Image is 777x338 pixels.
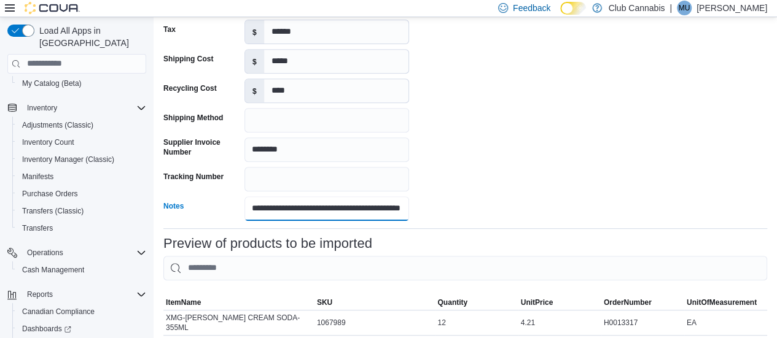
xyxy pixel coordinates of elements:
[684,315,767,330] div: EA
[601,315,684,330] div: H0013317
[435,295,518,310] button: Quantity
[163,54,213,64] label: Shipping Cost
[163,83,217,93] label: Recycling Cost
[12,303,151,320] button: Canadian Compliance
[22,287,146,302] span: Reports
[518,315,601,330] div: 4.21
[560,2,586,15] input: Dark Mode
[22,287,58,302] button: Reports
[17,204,146,218] span: Transfers (Classic)
[22,206,84,216] span: Transfers (Classic)
[17,169,146,184] span: Manifests
[22,137,74,147] span: Inventory Count
[12,151,151,168] button: Inventory Manager (Classic)
[27,248,63,258] span: Operations
[17,169,58,184] a: Manifests
[521,298,553,307] span: UnitPrice
[17,135,79,150] a: Inventory Count
[314,315,435,330] div: 1067989
[12,185,151,202] button: Purchase Orders
[601,295,684,310] button: OrderNumber
[608,1,665,15] p: Club Cannabis
[12,168,151,185] button: Manifests
[17,263,146,277] span: Cash Management
[604,298,652,307] span: OrderNumber
[12,117,151,134] button: Adjustments (Classic)
[437,298,467,307] span: Quantity
[12,320,151,337] a: Dashboards
[245,79,264,102] label: $
[163,236,372,251] h3: Preview of products to be imported
[687,298,757,307] span: UnitOfMeasurement
[22,324,71,334] span: Dashboards
[2,244,151,261] button: Operations
[22,245,68,260] button: Operations
[163,25,176,34] label: Tax
[12,75,151,92] button: My Catalog (Beta)
[513,2,550,14] span: Feedback
[22,265,84,275] span: Cash Management
[12,134,151,151] button: Inventory Count
[17,221,58,236] a: Transfers
[677,1,692,15] div: Mavis Upson
[22,189,78,199] span: Purchase Orders
[163,172,224,182] label: Tracking Number
[697,1,767,15] p: [PERSON_NAME]
[22,120,93,130] span: Adjustments (Classic)
[684,295,767,310] button: UnitOfMeasurement
[17,152,146,167] span: Inventory Manager (Classic)
[679,1,690,15] span: MU
[314,295,435,310] button: SKU
[163,113,223,123] label: Shipping Method
[17,135,146,150] span: Inventory Count
[12,202,151,220] button: Transfers (Classic)
[17,304,100,319] a: Canadian Compliance
[22,223,53,233] span: Transfers
[12,220,151,237] button: Transfers
[17,221,146,236] span: Transfers
[17,76,146,91] span: My Catalog (Beta)
[27,103,57,113] span: Inventory
[163,310,314,335] div: XMG-[PERSON_NAME] CREAM SODA-355ML
[17,76,87,91] a: My Catalog (Beta)
[22,172,53,182] span: Manifests
[22,307,95,317] span: Canadian Compliance
[2,99,151,117] button: Inventory
[12,261,151,278] button: Cash Management
[22,245,146,260] span: Operations
[163,295,314,310] button: ItemName
[17,204,88,218] a: Transfers (Classic)
[317,298,332,307] span: SKU
[245,20,264,44] label: $
[17,321,76,336] a: Dashboards
[163,201,184,211] label: Notes
[22,101,146,115] span: Inventory
[22,101,62,115] button: Inventory
[163,256,767,280] input: This is a search bar. As you type, the results lower in the page will automatically filter.
[2,286,151,303] button: Reports
[17,186,83,201] a: Purchase Orders
[22,79,82,88] span: My Catalog (Beta)
[25,2,80,14] img: Cova
[17,118,146,133] span: Adjustments (Classic)
[22,155,114,164] span: Inventory Manager (Classic)
[166,298,201,307] span: ItemName
[34,25,146,49] span: Load All Apps in [GEOGRAPHIC_DATA]
[670,1,672,15] p: |
[17,152,119,167] a: Inventory Manager (Classic)
[17,321,146,336] span: Dashboards
[17,118,98,133] a: Adjustments (Classic)
[518,295,601,310] button: UnitPrice
[27,290,53,299] span: Reports
[435,315,518,330] div: 12
[17,304,146,319] span: Canadian Compliance
[245,50,264,73] label: $
[17,263,89,277] a: Cash Management
[163,137,240,157] label: Supplier Invoice Number
[17,186,146,201] span: Purchase Orders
